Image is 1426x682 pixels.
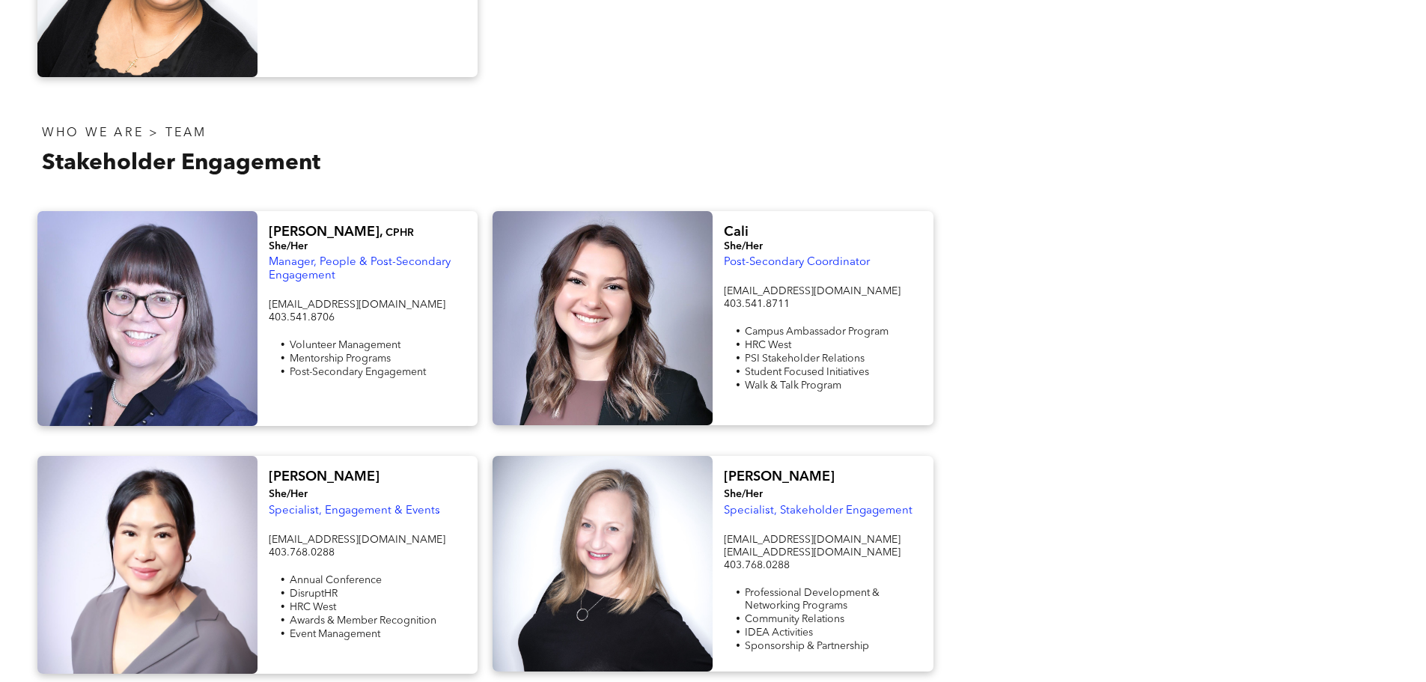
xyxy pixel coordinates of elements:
[290,629,380,639] span: Event Management
[269,257,451,281] span: Manager, People & Post-Secondary Engagement
[745,627,813,638] span: IDEA Activities
[724,489,763,499] span: She/Her
[745,641,869,651] span: Sponsorship & Partnership
[269,312,335,323] span: 403.541.8706
[724,299,790,309] span: 403.541.8711
[42,152,320,174] span: Stakeholder Engagement
[269,535,445,545] span: [EMAIL_ADDRESS][DOMAIN_NAME]
[745,380,841,391] span: Walk & Talk Program
[745,326,889,337] span: Campus Ambassador Program
[724,535,901,545] span: [EMAIL_ADDRESS][DOMAIN_NAME]
[724,257,870,268] span: Post-Secondary Coordinator
[269,489,308,499] span: She/Her
[290,615,436,626] span: Awards & Member Recognition
[724,225,749,239] span: Cali
[724,547,901,558] span: [EMAIL_ADDRESS][DOMAIN_NAME]
[724,286,901,296] span: [EMAIL_ADDRESS][DOMAIN_NAME]
[269,299,445,310] span: [EMAIL_ADDRESS][DOMAIN_NAME]
[290,602,336,612] span: HRC West
[269,547,335,558] span: 403.768.0288
[269,505,440,517] span: Specialist, Engagement & Events
[269,241,308,252] span: She/Her
[290,367,426,377] span: Post-Secondary Engagement
[290,340,400,350] span: Volunteer Management
[290,575,382,585] span: Annual Conference
[745,340,791,350] span: HRC West
[745,588,880,611] span: Professional Development & Networking Programs
[386,228,414,238] span: CPHR
[724,241,763,252] span: She/Her
[269,470,380,484] span: [PERSON_NAME]
[290,353,391,364] span: Mentorship Programs
[745,367,869,377] span: Student Focused Initiatives
[724,470,835,484] span: [PERSON_NAME]
[290,588,338,599] span: DisruptHR
[42,127,207,139] span: WHO WE ARE > TEAM
[745,353,865,364] span: PSI Stakeholder Relations
[745,614,844,624] span: Community Relations
[724,505,912,517] span: Specialist, Stakeholder Engagement
[269,225,383,239] span: [PERSON_NAME],
[724,560,790,570] span: 403.768.0288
